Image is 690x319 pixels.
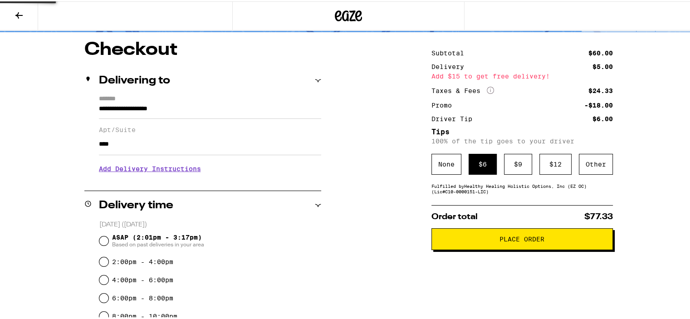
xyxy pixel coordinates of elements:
[431,227,613,249] button: Place Order
[588,86,613,93] div: $24.33
[431,85,494,93] div: Taxes & Fees
[5,6,65,14] span: Hi. Need any help?
[431,136,613,143] p: 100% of the tip goes to your driver
[504,152,532,173] div: $ 9
[584,211,613,220] span: $77.33
[431,72,613,78] div: Add $15 to get free delivery!
[99,74,170,85] h2: Delivering to
[469,152,497,173] div: $ 6
[431,101,458,107] div: Promo
[431,62,470,69] div: Delivery
[431,182,613,193] div: Fulfilled by Healthy Healing Holistic Options, Inc (EZ OC) (Lic# C10-0000151-LIC )
[99,125,321,132] label: Apt/Suite
[112,293,173,300] label: 6:00pm - 8:00pm
[431,114,479,121] div: Driver Tip
[99,157,321,178] h3: Add Delivery Instructions
[584,101,613,107] div: -$18.00
[588,49,613,55] div: $60.00
[431,49,470,55] div: Subtotal
[112,257,173,264] label: 2:00pm - 4:00pm
[579,152,613,173] div: Other
[99,199,173,210] h2: Delivery time
[499,235,544,241] span: Place Order
[112,311,177,319] label: 8:00pm - 10:00pm
[84,39,321,58] h1: Checkout
[112,232,204,247] span: ASAP (2:01pm - 3:17pm)
[592,62,613,69] div: $5.00
[592,114,613,121] div: $6.00
[99,178,321,185] p: We'll contact you at [PHONE_NUMBER] when we arrive
[539,152,572,173] div: $ 12
[431,127,613,134] h5: Tips
[431,211,478,220] span: Order total
[112,275,173,282] label: 4:00pm - 6:00pm
[112,240,204,247] span: Based on past deliveries in your area
[99,219,321,228] p: [DATE] ([DATE])
[431,152,461,173] div: None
